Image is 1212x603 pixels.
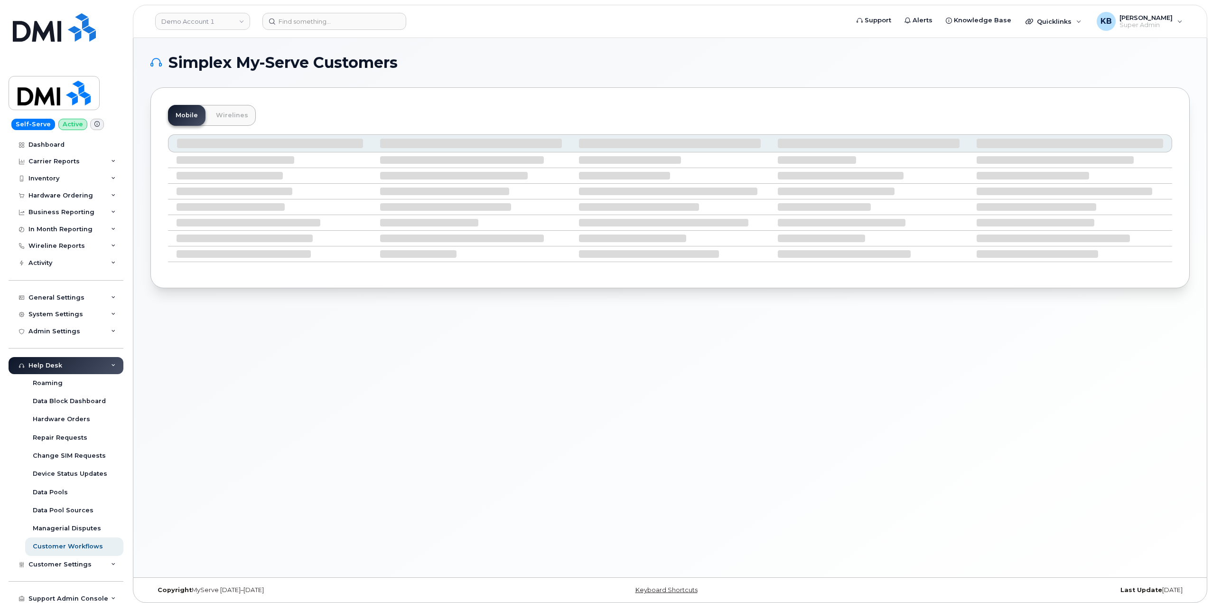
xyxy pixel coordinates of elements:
[843,586,1190,594] div: [DATE]
[635,586,698,594] a: Keyboard Shortcuts
[168,56,398,70] span: Simplex My-Serve Customers
[168,105,205,126] a: Mobile
[150,586,497,594] div: MyServe [DATE]–[DATE]
[1120,586,1162,594] strong: Last Update
[158,586,192,594] strong: Copyright
[208,105,256,126] a: Wirelines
